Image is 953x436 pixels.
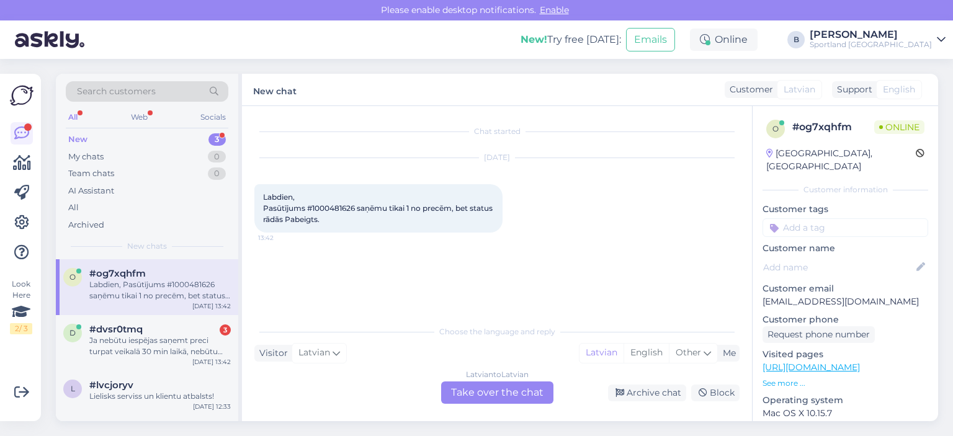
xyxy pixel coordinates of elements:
div: Try free [DATE]: [521,32,621,47]
div: Look Here [10,278,32,334]
input: Add name [763,260,914,274]
div: Archived [68,219,104,231]
span: 13:42 [258,233,305,242]
div: All [66,109,80,125]
div: Choose the language and reply [254,326,740,337]
a: [URL][DOMAIN_NAME] [763,362,860,373]
div: New [68,133,87,146]
div: 2 / 3 [10,323,32,334]
span: #og7xqhfm [89,268,146,279]
p: Customer phone [763,313,928,326]
div: [GEOGRAPHIC_DATA], [GEOGRAPHIC_DATA] [766,147,916,173]
button: Emails [626,28,675,51]
span: d [69,328,76,337]
div: [PERSON_NAME] [810,30,932,40]
div: Block [691,385,740,401]
div: Team chats [68,167,114,180]
div: Customer [725,83,773,96]
div: Visitor [254,347,288,360]
div: Socials [198,109,228,125]
div: 0 [208,151,226,163]
span: #dvsr0tmq [89,324,143,335]
div: [DATE] 13:42 [192,301,231,311]
div: 0 [208,167,226,180]
div: Request phone number [763,326,875,343]
div: Archive chat [608,385,686,401]
p: Mac OS X 10.15.7 [763,407,928,420]
div: English [624,344,669,362]
a: [PERSON_NAME]Sportland [GEOGRAPHIC_DATA] [810,30,946,50]
div: Chat started [254,126,740,137]
span: o [772,124,779,133]
span: l [71,384,75,393]
div: AI Assistant [68,185,114,197]
div: My chats [68,151,104,163]
p: [EMAIL_ADDRESS][DOMAIN_NAME] [763,295,928,308]
span: Other [676,347,701,358]
span: Enable [536,4,573,16]
div: Labdien, Pasūtījums #1000481626 saņēmu tikai 1 no precēm, bet status rādās Pabeigts. [89,279,231,301]
p: Visited pages [763,348,928,361]
div: Online [690,29,758,51]
p: Operating system [763,394,928,407]
span: o [69,272,76,282]
p: Customer email [763,282,928,295]
label: New chat [253,81,297,98]
div: [DATE] 12:33 [193,402,231,411]
div: Customer information [763,184,928,195]
p: See more ... [763,378,928,389]
div: # og7xqhfm [792,120,874,135]
input: Add a tag [763,218,928,237]
span: Latvian [784,83,815,96]
span: English [883,83,915,96]
img: Askly Logo [10,84,34,107]
div: Sportland [GEOGRAPHIC_DATA] [810,40,932,50]
div: Me [718,347,736,360]
div: 3 [220,324,231,336]
div: Latvian [579,344,624,362]
span: Labdien, Pasūtījums #1000481626 saņēmu tikai 1 no precēm, bet status rādās Pabeigts. [263,192,494,224]
div: [DATE] 13:42 [192,357,231,367]
span: Latvian [298,346,330,360]
span: New chats [127,241,167,252]
span: #lvcjoryv [89,380,133,391]
div: Support [832,83,872,96]
b: New! [521,33,547,45]
span: Search customers [77,85,156,98]
div: Web [128,109,150,125]
p: Customer tags [763,203,928,216]
div: Latvian to Latvian [466,369,529,380]
div: Take over the chat [441,381,553,404]
div: Lielisks serviss un klientu atbalsts! [89,391,231,402]
div: 3 [208,133,226,146]
span: Online [874,120,924,134]
div: Ja nebūtu iespējas saņemt preci turpat veikalā 30 min laikā, nebūtu veikusi pasūtījumu! [89,335,231,357]
p: Customer name [763,242,928,255]
div: B [787,31,805,48]
div: All [68,202,79,214]
div: [DATE] [254,152,740,163]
